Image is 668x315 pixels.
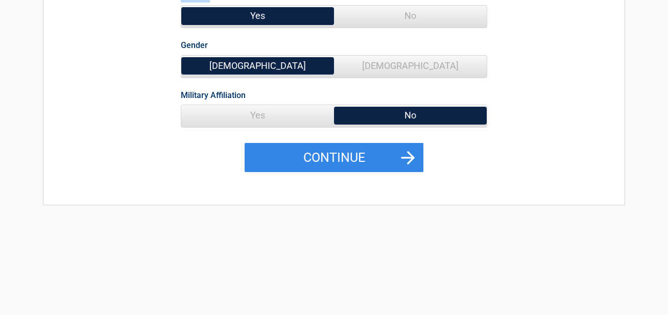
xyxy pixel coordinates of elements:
[181,105,334,126] span: Yes
[181,88,246,102] label: Military Affiliation
[334,105,487,126] span: No
[181,56,334,76] span: [DEMOGRAPHIC_DATA]
[334,6,487,26] span: No
[181,6,334,26] span: Yes
[334,56,487,76] span: [DEMOGRAPHIC_DATA]
[245,143,423,173] button: Continue
[181,38,208,52] label: Gender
